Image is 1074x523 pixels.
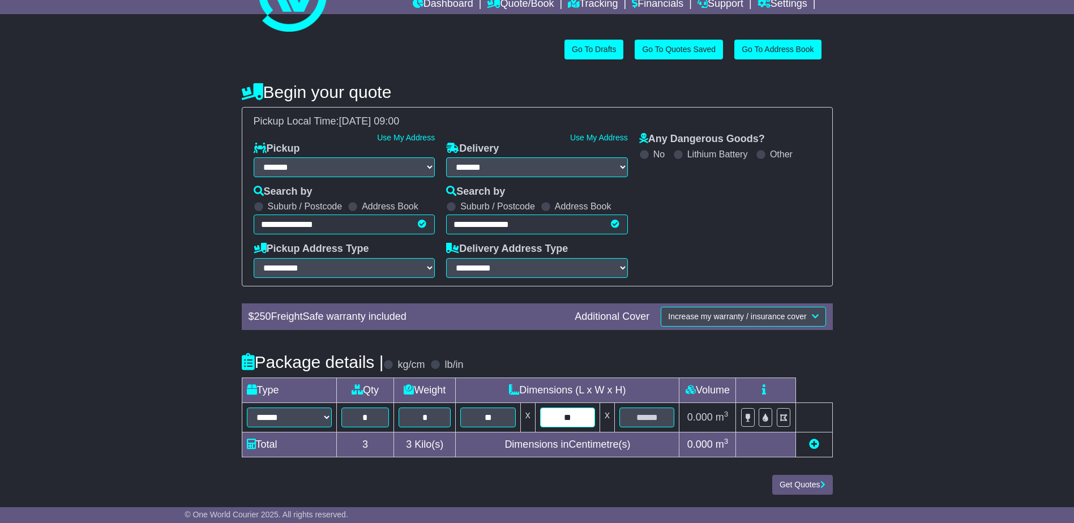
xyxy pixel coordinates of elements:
span: m [716,411,729,423]
sup: 3 [724,410,729,418]
td: Volume [679,378,736,402]
button: Get Quotes [772,475,833,495]
span: Increase my warranty / insurance cover [668,312,806,321]
span: [DATE] 09:00 [339,115,400,127]
label: Search by [254,186,313,198]
span: 250 [254,311,271,322]
a: Go To Address Book [734,40,821,59]
button: Increase my warranty / insurance cover [661,307,825,327]
td: Dimensions in Centimetre(s) [456,432,679,457]
label: Address Book [362,201,418,212]
span: 3 [406,439,412,450]
label: Search by [446,186,505,198]
a: Use My Address [570,133,628,142]
label: lb/in [444,359,463,371]
label: Suburb / Postcode [268,201,343,212]
label: Suburb / Postcode [460,201,535,212]
label: No [653,149,665,160]
a: Use My Address [377,133,435,142]
td: Total [242,432,336,457]
h4: Package details | [242,353,384,371]
label: Pickup Address Type [254,243,369,255]
span: m [716,439,729,450]
div: $ FreightSafe warranty included [243,311,570,323]
td: x [600,402,615,432]
td: Qty [336,378,394,402]
span: © One World Courier 2025. All rights reserved. [185,510,348,519]
sup: 3 [724,437,729,445]
a: Go To Quotes Saved [635,40,723,59]
label: Delivery Address Type [446,243,568,255]
div: Pickup Local Time: [248,115,827,128]
td: Kilo(s) [394,432,456,457]
label: Pickup [254,143,300,155]
a: Go To Drafts [564,40,623,59]
label: Address Book [555,201,611,212]
td: Type [242,378,336,402]
div: Additional Cover [569,311,655,323]
td: x [520,402,535,432]
label: Delivery [446,143,499,155]
a: Add new item [809,439,819,450]
label: Any Dangerous Goods? [639,133,765,145]
td: Dimensions (L x W x H) [456,378,679,402]
label: Other [770,149,793,160]
h4: Begin your quote [242,83,833,101]
label: Lithium Battery [687,149,748,160]
td: 3 [336,432,394,457]
td: Weight [394,378,456,402]
span: 0.000 [687,439,713,450]
label: kg/cm [397,359,425,371]
span: 0.000 [687,411,713,423]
